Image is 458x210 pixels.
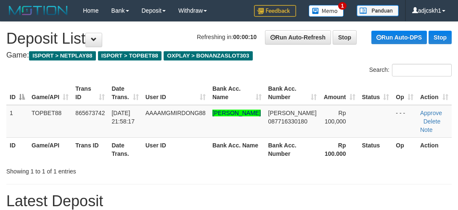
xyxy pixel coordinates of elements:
th: User ID [142,137,209,161]
a: Note [420,126,433,133]
td: TOPBET88 [28,105,72,138]
h1: Latest Deposit [6,193,452,210]
th: Bank Acc. Name: activate to sort column ascending [209,81,265,105]
span: [DATE] 21:58:17 [111,110,135,125]
h4: Game: [6,51,452,60]
th: Action: activate to sort column ascending [417,81,452,105]
label: Search: [369,64,452,76]
th: Status [359,137,393,161]
th: Trans ID [72,137,108,161]
th: Op [392,137,417,161]
th: User ID: activate to sort column ascending [142,81,209,105]
span: OXPLAY > BONANZASLOT303 [164,51,253,60]
a: Stop [333,30,357,45]
th: Game/API [28,137,72,161]
span: Rp 100,000 [325,110,346,125]
th: Trans ID: activate to sort column ascending [72,81,108,105]
th: Op: activate to sort column ascending [392,81,417,105]
span: 865673742 [75,110,105,116]
span: Copy 087716330180 to clipboard [268,118,307,125]
a: Delete [424,118,440,125]
div: Showing 1 to 1 of 1 entries [6,164,185,176]
th: Status: activate to sort column ascending [359,81,393,105]
a: Run Auto-Refresh [265,30,331,45]
th: Bank Acc. Name [209,137,265,161]
th: Date Trans.: activate to sort column ascending [108,81,142,105]
strong: 00:00:10 [233,34,257,40]
img: panduan.png [357,5,399,16]
th: ID: activate to sort column descending [6,81,28,105]
img: Button%20Memo.svg [309,5,344,17]
th: Amount: activate to sort column ascending [320,81,359,105]
th: Action [417,137,452,161]
a: Approve [420,110,442,116]
th: Rp 100.000 [320,137,359,161]
span: ISPORT > TOPBET88 [98,51,161,60]
th: ID [6,137,28,161]
h1: Deposit List [6,30,452,47]
td: - - - [392,105,417,138]
th: Bank Acc. Number: activate to sort column ascending [265,81,320,105]
td: 1 [6,105,28,138]
img: MOTION_logo.png [6,4,70,17]
th: Date Trans. [108,137,142,161]
input: Search: [392,64,452,76]
span: [PERSON_NAME] [268,110,317,116]
a: Stop [429,31,452,44]
span: 1 [338,2,347,10]
th: Bank Acc. Number [265,137,320,161]
span: ISPORT > NETPLAY88 [29,51,96,60]
a: [PERSON_NAME] [212,110,261,116]
span: AAAAMGMIRDONG88 [146,110,206,116]
a: Run Auto-DPS [371,31,427,44]
span: Refreshing in: [197,34,257,40]
th: Game/API: activate to sort column ascending [28,81,72,105]
img: Feedback.jpg [254,5,296,17]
